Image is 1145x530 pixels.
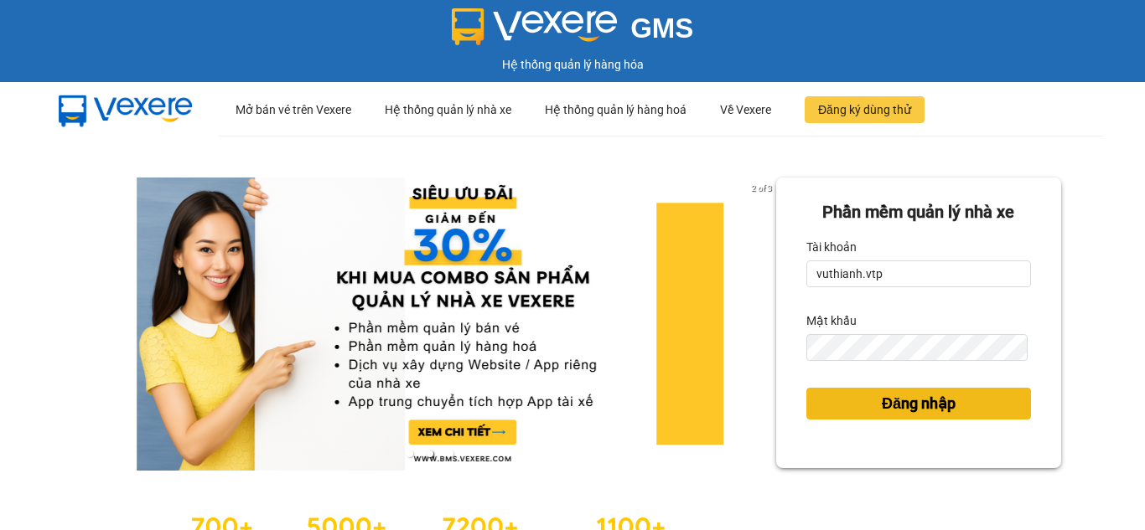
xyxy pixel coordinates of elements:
p: 2 of 3 [747,178,776,199]
img: mbUUG5Q.png [42,82,210,137]
label: Tài khoản [806,234,857,260]
li: slide item 3 [447,450,453,457]
label: Mật khẩu [806,307,857,334]
div: Hệ thống quản lý hàng hóa [4,55,1141,74]
span: Đăng nhập [882,392,956,415]
div: Mở bán vé trên Vexere [236,83,351,136]
img: logo 2 [452,8,618,45]
div: Phần mềm quản lý nhà xe [806,199,1031,225]
div: Hệ thống quản lý nhà xe [385,83,511,136]
input: Mật khẩu [806,334,1028,361]
span: GMS [630,13,693,44]
span: Đăng ký dùng thử [818,100,911,119]
li: slide item 2 [427,450,433,457]
a: GMS [452,25,694,39]
button: previous slide / item [84,178,107,471]
li: slide item 1 [407,450,413,457]
input: Tài khoản [806,260,1031,287]
button: Đăng ký dùng thử [805,96,925,123]
div: Hệ thống quản lý hàng hoá [545,83,686,136]
button: Đăng nhập [806,388,1031,419]
button: next slide / item [753,178,776,471]
div: Về Vexere [720,83,771,136]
